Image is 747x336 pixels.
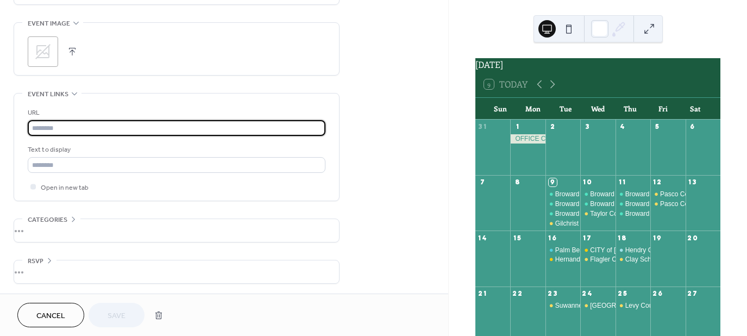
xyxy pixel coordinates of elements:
span: RSVP [28,256,43,267]
div: 17 [583,234,592,242]
div: Broward County - 2025 Financial Wellness Special Medicare Insurance Class for Pre-Retirees / Medi... [545,209,580,219]
div: 10 [583,178,592,186]
div: Suwannee County School Board: Educational Workshop [545,301,580,310]
div: Mon [517,98,549,120]
div: Hamilton County School District: Educational Workshop [580,301,615,310]
div: Palm Beach Tax Collector & Property Appraiser: Webinar [555,246,719,255]
div: Sun [484,98,517,120]
div: Flagler County Government: Educational Workshop [580,255,615,264]
div: Fri [646,98,679,120]
div: ••• [14,219,339,242]
div: 3 [583,123,592,131]
div: 24 [583,290,592,298]
div: Broward County - 2025 Financial Wellness Special Medicare Insurance Class for Pre-Retirees / Medi... [616,200,650,209]
div: Flagler County Government: Educational Workshop [590,255,739,264]
div: 18 [619,234,627,242]
div: Clay School Board: Educational Workshop [616,255,650,264]
div: Thu [614,98,646,120]
div: [GEOGRAPHIC_DATA]: Educational Workshop [590,301,726,310]
div: 22 [513,290,522,298]
div: URL [28,107,323,119]
div: Tue [549,98,582,120]
div: 8 [513,178,522,186]
div: Sat [679,98,712,120]
span: Cancel [36,310,65,322]
div: Broward County - 2025 Financial Wellness Special Medicare Insurance Class for Pre-Retirees / Medi... [545,200,580,209]
div: Suwannee County School Board: Educational Workshop [555,301,718,310]
div: ; [28,36,58,67]
div: 19 [654,234,662,242]
div: 26 [654,290,662,298]
div: 31 [479,123,487,131]
div: 5 [654,123,662,131]
div: Taylor County School Board: Educational Workshop [580,209,615,219]
div: 6 [689,123,697,131]
div: Hendry County BOCC: Educational Workshop [616,246,650,255]
div: 14 [479,234,487,242]
div: 16 [549,234,557,242]
span: Open in new tab [41,182,89,194]
div: Wed [582,98,614,120]
div: Pasco County Government & Sheriff: Educational Workshop [650,190,685,199]
div: CITY of PALM COAST: Educational Workshop [580,246,615,255]
div: 4 [619,123,627,131]
span: Event image [28,18,70,29]
div: Hernando County Govt: WORKSHOP [555,255,664,264]
div: Broward County - 2025 Financial Wellness Special Medicare Insurance Class for Pre-Retirees / Medi... [616,209,650,219]
div: Hernando County Govt: WORKSHOP [545,255,580,264]
div: 13 [689,178,697,186]
div: Broward County - 2025 Financial Wellness Special Medicare Insurance Class for Pre-Retirees / Medi... [580,200,615,209]
div: Gilchrist County School Board: Educational Workshop [555,219,711,228]
div: Broward County - 2025 Financial Wellness Special Medicare Insurance Class for Pre-Retirees / Medi... [580,190,615,199]
span: Categories [28,214,67,226]
div: Gilchrist County School Board: Educational Workshop [545,219,580,228]
div: 27 [689,290,697,298]
div: Palm Beach Tax Collector & Property Appraiser: Webinar [545,246,580,255]
div: [DATE] [475,58,720,71]
div: OFFICE CLOSED [510,134,545,144]
div: 7 [479,178,487,186]
div: 2 [549,123,557,131]
div: 15 [513,234,522,242]
div: ••• [14,260,339,283]
span: Event links [28,89,68,100]
div: 20 [689,234,697,242]
div: Text to display [28,144,323,155]
div: 23 [549,290,557,298]
button: Cancel [17,303,84,327]
div: 9 [549,178,557,186]
div: 1 [513,123,522,131]
div: 11 [619,178,627,186]
div: Taylor County School Board: Educational Workshop [590,209,739,219]
div: Broward County - 2025 Financial Wellness Special Medicare Insurance Class for Pre-Retirees / Medi... [545,190,580,199]
div: Pasco County Government & Sheriff: Educational Workshop [650,200,685,209]
div: Levy County School Board: Educational Workshop [616,301,650,310]
div: 12 [654,178,662,186]
div: 21 [479,290,487,298]
div: 25 [619,290,627,298]
div: Broward County - 2025 Financial Wellness Special Medicare Insurance Class for Pre-Retirees / Medi... [616,190,650,199]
